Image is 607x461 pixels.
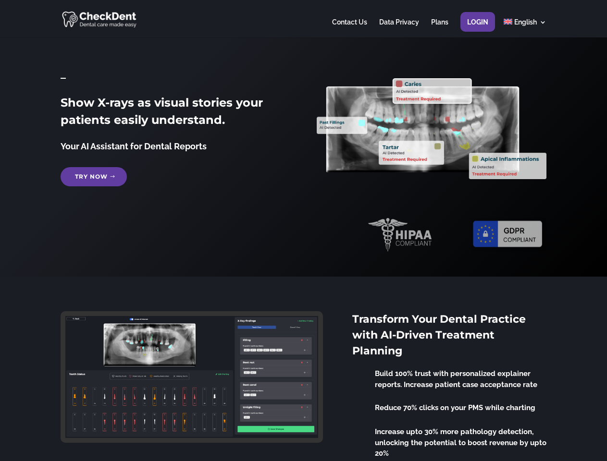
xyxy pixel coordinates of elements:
img: CheckDent AI [62,10,137,28]
span: Increase upto 30% more pathology detection, unlocking the potential to boost revenue by upto 20% [375,427,546,458]
img: X_Ray_annotated [317,78,546,179]
span: Reduce 70% clicks on your PMS while charting [375,403,535,412]
a: Try Now [61,167,127,186]
a: Contact Us [332,19,367,37]
a: Data Privacy [379,19,419,37]
a: English [504,19,546,37]
span: Your AI Assistant for Dental Reports [61,141,207,151]
span: _ [61,68,66,81]
span: Transform Your Dental Practice with AI-Driven Treatment Planning [352,313,526,357]
h2: Show X-rays as visual stories your patients easily understand. [61,94,290,133]
a: Login [467,19,488,37]
span: English [514,18,537,26]
span: Build 100% trust with personalized explainer reports. Increase patient case acceptance rate [375,369,537,389]
a: Plans [431,19,448,37]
